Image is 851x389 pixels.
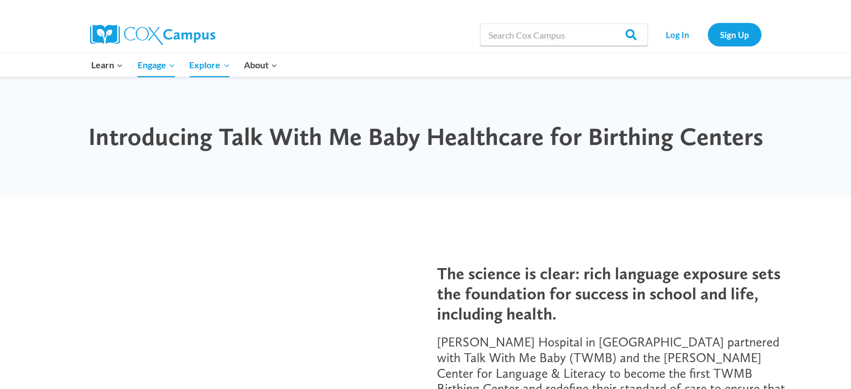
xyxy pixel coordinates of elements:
[138,58,175,72] span: Engage
[90,25,215,45] img: Cox Campus
[653,23,702,46] a: Log In
[91,58,123,72] span: Learn
[87,122,764,152] h1: Introducing Talk With Me Baby Healthcare for Birthing Centers
[189,58,229,72] span: Explore
[708,23,761,46] a: Sign Up
[437,263,781,324] span: The science is clear: rich language exposure sets the foundation for success in school and life, ...
[84,53,285,77] nav: Primary Navigation
[480,24,648,46] input: Search Cox Campus
[244,58,278,72] span: About
[653,23,761,46] nav: Secondary Navigation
